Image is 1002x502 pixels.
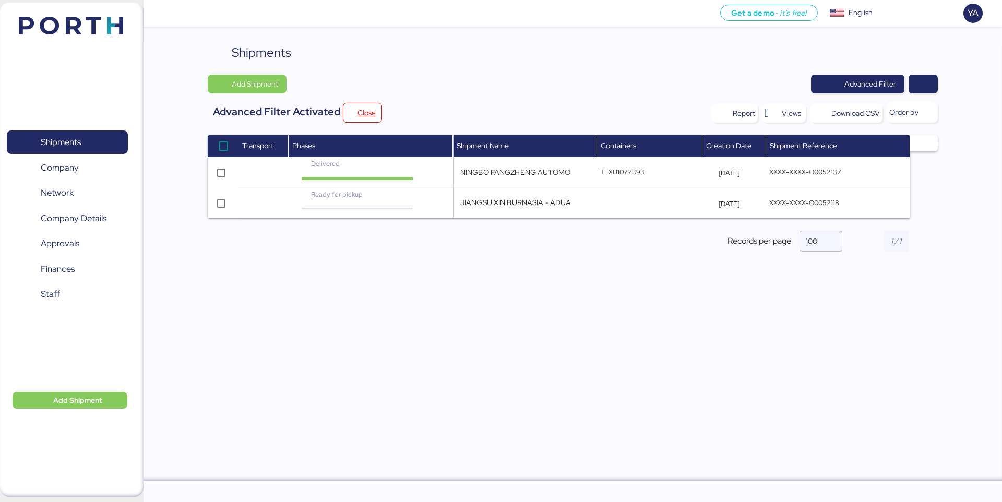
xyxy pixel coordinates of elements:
span: Close [357,106,376,119]
span: Shipment Name [457,141,509,150]
span: Add Shipment [53,394,102,407]
span: Staff [41,286,60,302]
button: Close [343,103,382,123]
a: Network [7,181,128,205]
a: Shipments [7,130,128,154]
button: Views [762,104,806,123]
a: Approvals [7,232,128,256]
span: [DATE] [719,199,739,208]
q-button: TEXU1077393 [600,168,645,176]
button: Report [711,104,758,123]
div: Shipments [232,43,291,62]
button: Download CSV [810,104,882,123]
span: Finances [41,261,75,277]
span: XXXX-XXXX-O0052137 [769,168,841,176]
span: Advanced Filter [844,78,896,90]
span: XXXX-XXXX-O0052118 [769,198,839,207]
a: Company Details [7,206,128,230]
button: Advanced Filter [811,75,904,93]
span: Phases [292,141,315,150]
div: Download CSV [831,107,880,119]
span: Ready for pickup [311,190,363,199]
span: 100 [806,236,817,246]
span: [DATE] [719,169,739,177]
span: Company [41,160,79,175]
button: Add Shipment [13,392,127,409]
span: Views [782,107,801,119]
span: Delivered [311,159,340,168]
input: 1 / 1 [884,231,909,252]
span: Shipments [41,135,81,150]
span: Company Details [41,211,106,226]
span: Network [41,185,74,200]
span: Add Shipment [232,78,278,90]
span: Containers [601,141,636,150]
span: Transport [242,141,273,150]
button: Menu [150,5,168,22]
span: Records per page [727,235,791,247]
span: Shipment Reference [770,141,837,150]
a: Company [7,156,128,180]
span: Advanced Filter Activated [213,105,340,118]
div: Report [733,107,755,119]
div: English [849,7,873,18]
span: YA [968,6,979,20]
a: Staff [7,282,128,306]
span: Creation Date [706,141,751,150]
button: Add Shipment [208,75,287,93]
a: Finances [7,257,128,281]
span: Approvals [41,236,79,251]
